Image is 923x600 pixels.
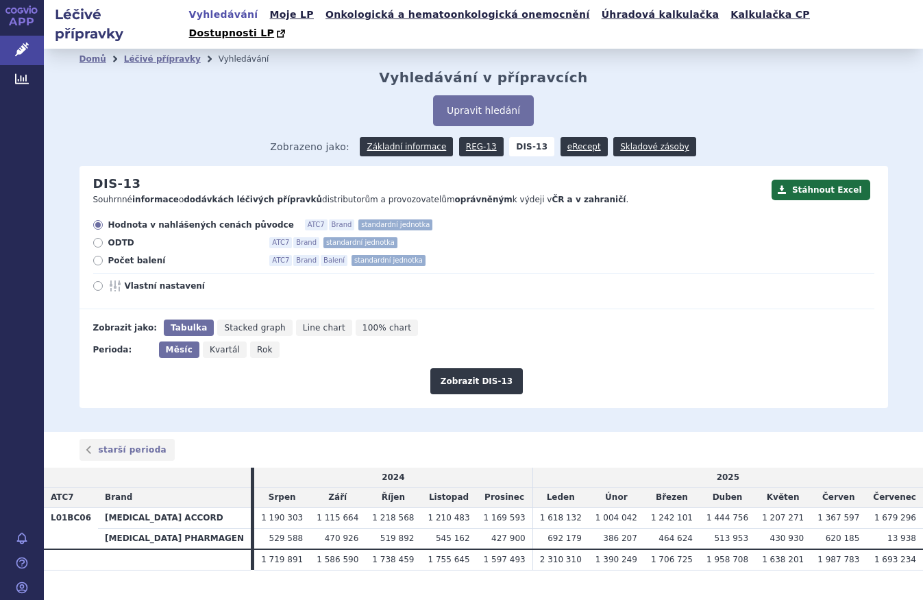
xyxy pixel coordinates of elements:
[93,194,765,206] p: Souhrnné o distributorům a provozovatelům k výdeji v .
[254,468,532,488] td: 2024
[540,555,582,564] span: 2 310 310
[171,323,207,333] span: Tabulka
[552,195,626,204] strong: ČR a v zahraničí
[362,323,411,333] span: 100% chart
[269,255,292,266] span: ATC7
[329,219,355,230] span: Brand
[772,180,870,200] button: Stáhnout Excel
[266,5,318,24] a: Moje LP
[189,27,275,38] span: Dostupnosti LP
[105,492,132,502] span: Brand
[436,533,470,543] span: 545 162
[762,555,804,564] span: 1 638 201
[219,49,287,69] li: Vyhledávání
[428,555,469,564] span: 1 755 645
[589,488,644,508] td: Únor
[379,69,588,86] h2: Vyhledávání v přípravcích
[184,195,322,204] strong: dodávkách léčivých přípravků
[484,513,526,523] span: 1 169 593
[532,488,589,508] td: Leden
[44,508,98,549] th: L01BC06
[108,237,259,248] span: ODTD
[51,492,74,502] span: ATC7
[540,513,582,523] span: 1 618 132
[321,255,347,266] span: Balení
[358,219,432,230] span: standardní jednotka
[817,555,859,564] span: 1 987 783
[726,5,814,24] a: Kalkulačka CP
[93,341,152,358] div: Perioda:
[185,24,293,43] a: Dostupnosti LP
[323,237,397,248] span: standardní jednotka
[261,513,303,523] span: 1 190 303
[224,323,285,333] span: Stacked graph
[293,237,319,248] span: Brand
[293,255,319,266] span: Brand
[310,488,365,508] td: Září
[603,533,637,543] span: 386 207
[484,555,526,564] span: 1 597 493
[613,137,696,156] a: Skladové zásoby
[210,345,240,355] span: Kvartál
[433,95,534,126] button: Upravit hledání
[124,54,201,64] a: Léčivé přípravky
[477,488,533,508] td: Prosinec
[79,439,175,461] a: starší perioda
[887,533,916,543] span: 13 938
[360,137,453,156] a: Základní informace
[421,488,476,508] td: Listopad
[644,488,700,508] td: Březen
[547,533,582,543] span: 692 179
[532,468,923,488] td: 2025
[185,5,262,24] a: Vyhledávání
[651,555,693,564] span: 1 706 725
[826,533,860,543] span: 620 185
[817,513,859,523] span: 1 367 597
[257,345,273,355] span: Rok
[269,237,292,248] span: ATC7
[321,5,594,24] a: Onkologická a hematoonkologická onemocnění
[874,555,916,564] span: 1 693 234
[108,219,294,230] span: Hodnota v nahlášených cenách původce
[317,555,358,564] span: 1 586 590
[303,323,345,333] span: Line chart
[874,513,916,523] span: 1 679 296
[595,513,637,523] span: 1 004 042
[261,555,303,564] span: 1 719 891
[430,368,523,394] button: Zobrazit DIS-13
[372,513,414,523] span: 1 218 568
[380,533,415,543] span: 519 892
[755,488,811,508] td: Květen
[305,219,328,230] span: ATC7
[770,533,804,543] span: 430 930
[455,195,513,204] strong: oprávněným
[762,513,804,523] span: 1 207 271
[595,555,637,564] span: 1 390 249
[93,176,141,191] h2: DIS-13
[811,488,866,508] td: Červen
[509,137,554,156] strong: DIS-13
[372,555,414,564] span: 1 738 459
[700,488,755,508] td: Duben
[706,513,748,523] span: 1 444 756
[659,533,693,543] span: 464 624
[132,195,179,204] strong: informace
[93,320,157,336] div: Zobrazit jako:
[325,533,359,543] span: 470 926
[459,137,504,156] a: REG-13
[44,5,185,43] h2: Léčivé přípravky
[706,555,748,564] span: 1 958 708
[270,137,349,156] span: Zobrazeno jako:
[125,280,275,291] span: Vlastní nastavení
[428,513,469,523] span: 1 210 483
[79,54,106,64] a: Domů
[317,513,358,523] span: 1 115 664
[491,533,526,543] span: 427 900
[365,488,421,508] td: Říjen
[98,529,251,549] th: [MEDICAL_DATA] PHARMAGEN
[561,137,608,156] a: eRecept
[866,488,923,508] td: Červenec
[269,533,304,543] span: 529 588
[98,508,251,529] th: [MEDICAL_DATA] ACCORD
[598,5,724,24] a: Úhradová kalkulačka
